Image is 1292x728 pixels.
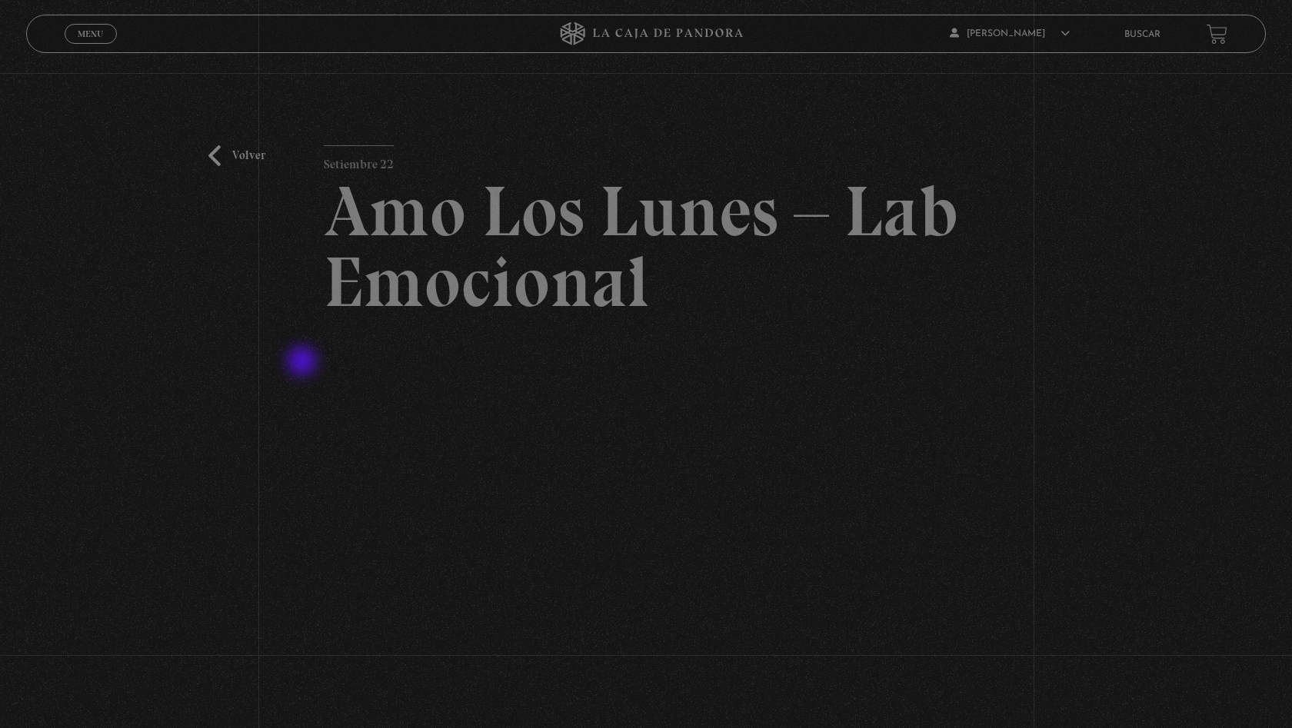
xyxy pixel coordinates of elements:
span: Menu [78,29,103,38]
span: [PERSON_NAME] [950,29,1070,38]
span: Cerrar [73,42,109,53]
h2: Amo Los Lunes – Lab Emocional [324,176,969,317]
p: Setiembre 22 [324,145,394,176]
iframe: Dailymotion video player – Amo los Lunes Emocional Parte I [324,341,969,703]
a: Volver [208,145,265,166]
a: View your shopping cart [1207,23,1227,44]
a: Buscar [1124,30,1160,39]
